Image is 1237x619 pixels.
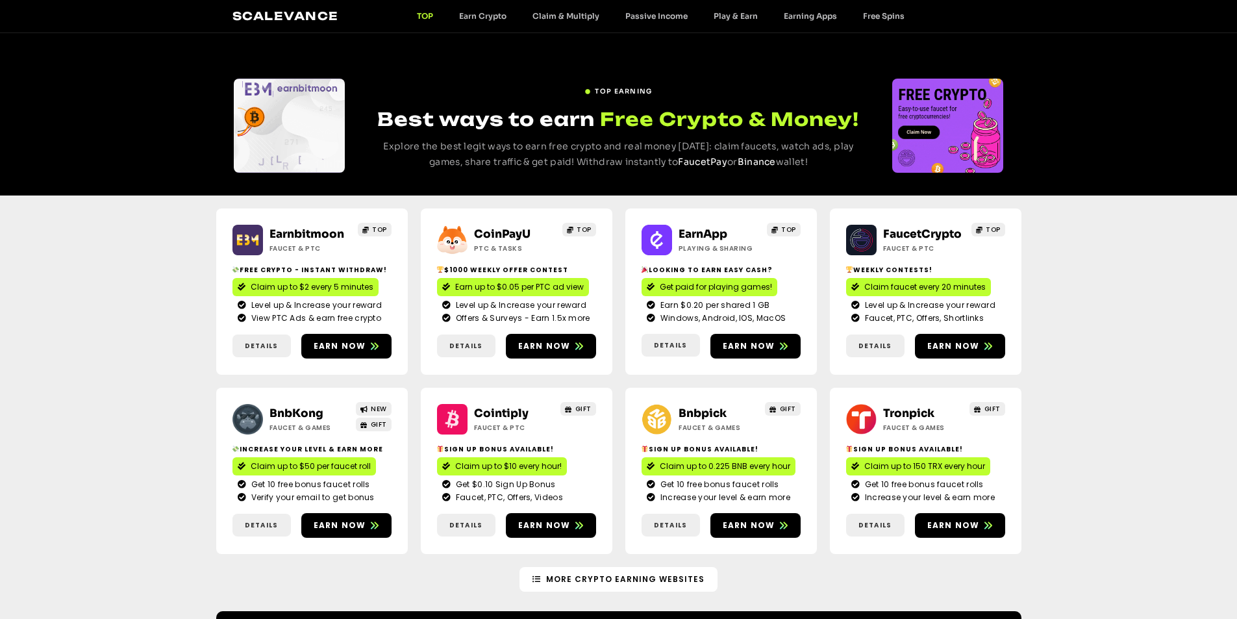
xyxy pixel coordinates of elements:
span: Earn now [314,520,366,531]
h2: Faucet & PTC [474,423,555,433]
span: Windows, Android, IOS, MacOS [657,312,786,324]
a: Details [642,514,700,537]
a: TOP [404,11,446,21]
h2: Looking to Earn Easy Cash? [642,265,801,275]
a: Earn now [301,513,392,538]
span: Get paid for playing games! [660,281,772,293]
img: 🎁 [846,446,853,452]
a: GIFT [969,402,1005,416]
a: More Crypto Earning Websites [519,567,718,592]
span: Details [858,341,892,351]
span: Best ways to earn [377,108,595,131]
a: Play & Earn [701,11,771,21]
span: Details [245,341,278,351]
a: Earn now [915,513,1005,538]
a: Cointiply [474,407,529,420]
span: Earn now [314,340,366,352]
a: Details [642,334,700,357]
span: Free Crypto & Money! [600,107,859,132]
span: Level up & Increase your reward [862,299,995,311]
a: Claim faucet every 20 minutes [846,278,991,296]
span: Earn now [723,340,775,352]
span: Increase your level & earn more [862,492,995,503]
a: Get paid for playing games! [642,278,777,296]
a: Details [437,514,495,537]
span: Claim up to 150 TRX every hour [864,461,985,472]
h2: Free crypto - Instant withdraw! [232,265,392,275]
img: 🎁 [642,446,648,452]
img: 💸 [232,446,239,452]
a: FaucetPay [678,156,727,168]
a: Claim up to $10 every hour! [437,457,567,475]
a: Details [846,335,905,357]
span: Details [245,520,278,530]
a: BnbKong [269,407,323,420]
span: More Crypto Earning Websites [546,574,705,585]
span: Details [858,520,892,530]
span: Get 10 free bonus faucet rolls [248,479,370,490]
span: Faucet, PTC, Offers, Shortlinks [862,312,984,324]
img: 💸 [232,266,239,273]
img: 🏆 [437,266,444,273]
span: Faucet, PTC, Offers, Videos [453,492,563,503]
span: View PTC Ads & earn free crypto [248,312,381,324]
span: Details [654,520,687,530]
span: Details [449,341,482,351]
a: FaucetCrypto [883,227,962,241]
span: Claim up to $10 every hour! [455,461,562,472]
span: Earn up to $0.05 per PTC ad view [455,281,584,293]
a: Claim up to 0.225 BNB every hour [642,457,795,475]
span: TOP [577,225,592,234]
h2: Increase your level & earn more [232,444,392,454]
span: Earn now [723,520,775,531]
span: Earn now [518,520,571,531]
span: GIFT [780,404,796,414]
a: GIFT [356,418,392,431]
span: Get 10 free bonus faucet rolls [657,479,779,490]
a: Claim up to $2 every 5 minutes [232,278,379,296]
h2: Sign Up Bonus Available! [642,444,801,454]
span: TOP [986,225,1001,234]
a: Earn now [301,334,392,359]
a: Binance [738,156,776,168]
div: Slides [234,79,345,173]
span: Claim faucet every 20 minutes [864,281,986,293]
a: Earn Crypto [446,11,519,21]
a: GIFT [560,402,596,416]
span: TOP [372,225,387,234]
span: Details [654,340,687,350]
span: Claim up to 0.225 BNB every hour [660,461,790,472]
a: Details [232,514,291,537]
h2: ptc & Tasks [474,244,555,253]
span: Earn now [927,340,980,352]
span: TOP [781,225,796,234]
a: TOP [767,223,801,236]
span: Verify your email to get bonus [248,492,375,503]
a: Tronpick [883,407,934,420]
span: Level up & Increase your reward [453,299,586,311]
a: Earning Apps [771,11,850,21]
h2: Playing & Sharing [679,244,760,253]
h2: Faucet & PTC [269,244,351,253]
img: 🎉 [642,266,648,273]
a: CoinPayU [474,227,531,241]
a: Passive Income [612,11,701,21]
a: Details [232,335,291,357]
span: Get 10 free bonus faucet rolls [862,479,984,490]
a: Bnbpick [679,407,727,420]
img: 🏆 [846,266,853,273]
a: Details [437,335,495,357]
img: 🎁 [437,446,444,452]
h2: Faucet & Games [883,423,964,433]
h2: Faucet & PTC [883,244,964,253]
span: Level up & Increase your reward [248,299,382,311]
a: Scalevance [232,9,339,23]
span: Details [449,520,482,530]
a: Claim up to 150 TRX every hour [846,457,990,475]
span: Get $0.10 Sign Up Bonus [453,479,556,490]
a: NEW [356,402,392,416]
h2: Weekly contests! [846,265,1005,275]
a: Earnbitmoon [269,227,344,241]
a: EarnApp [679,227,727,241]
div: Slides [892,79,1003,173]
